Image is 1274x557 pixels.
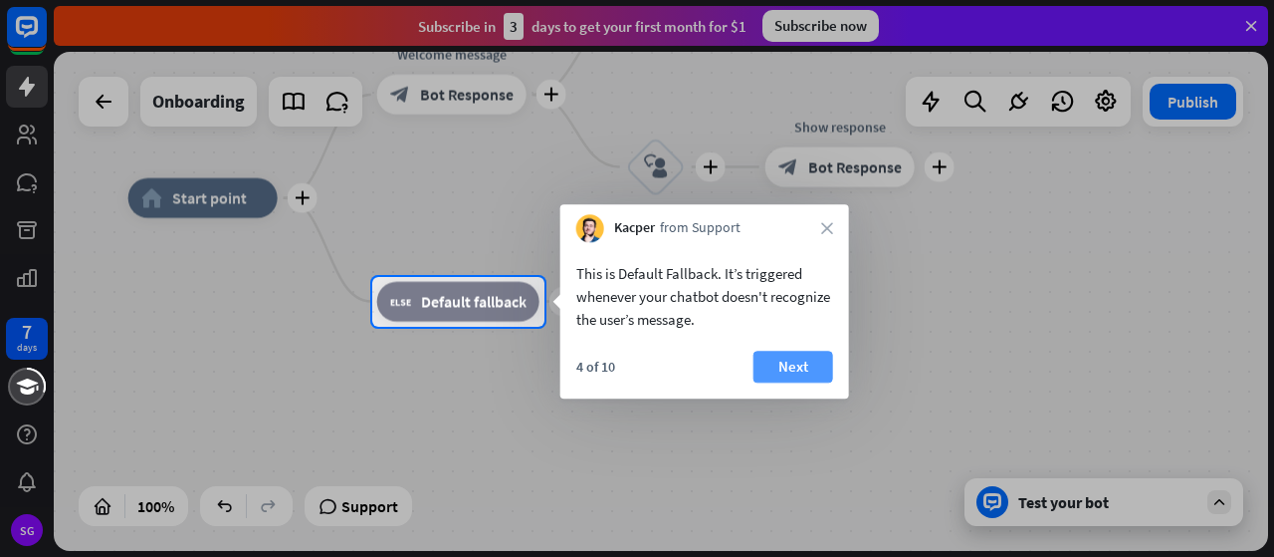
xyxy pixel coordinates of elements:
i: block_fallback [390,292,411,312]
div: 4 of 10 [576,358,615,376]
span: Kacper [614,219,655,239]
div: This is Default Fallback. It’s triggered whenever your chatbot doesn't recognize the user’s message. [576,262,833,331]
button: Next [753,351,833,383]
i: close [821,222,833,234]
span: Default fallback [421,292,527,312]
button: Open LiveChat chat widget [16,8,76,68]
span: from Support [660,219,741,239]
